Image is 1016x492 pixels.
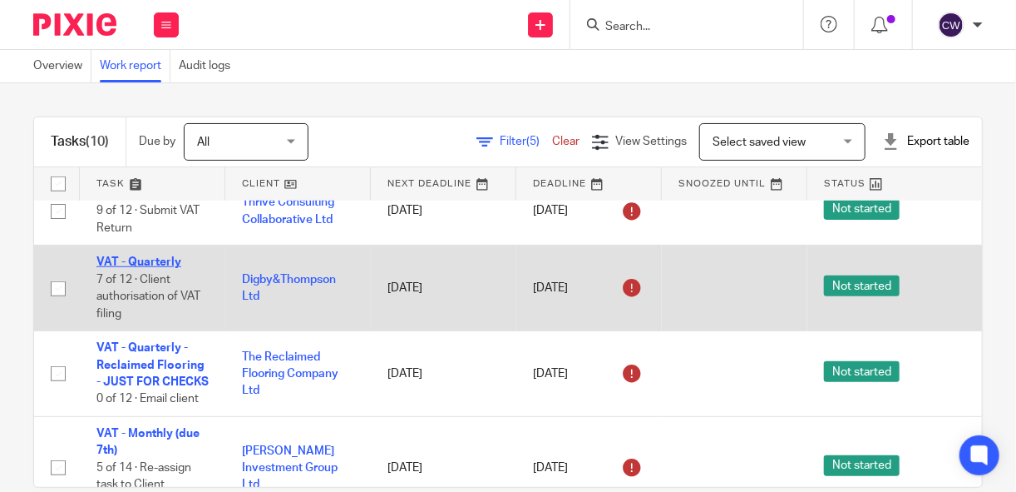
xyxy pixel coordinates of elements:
[197,137,210,148] span: All
[824,455,900,476] span: Not started
[371,176,516,245] td: [DATE]
[96,205,200,234] span: 9 of 12 · Submit VAT Return
[96,274,200,320] span: 7 of 12 · Client authorisation of VAT filing
[96,256,181,268] a: VAT - Quarterly
[242,445,338,491] a: [PERSON_NAME] Investment Group Ltd
[86,135,109,148] span: (10)
[139,133,175,150] p: Due by
[824,361,900,382] span: Not started
[604,20,753,35] input: Search
[179,50,239,82] a: Audit logs
[96,342,209,388] a: VAT - Quarterly - Reclaimed Flooring - JUST FOR CHECKS
[500,136,552,147] span: Filter
[533,455,645,481] div: [DATE]
[100,50,170,82] a: Work report
[242,196,334,225] a: Thrive Consulting Collaborative Ltd
[242,351,338,397] a: The Reclaimed Flooring Company Ltd
[371,246,516,331] td: [DATE]
[713,137,806,148] span: Select saved view
[615,136,687,147] span: View Settings
[242,274,336,302] a: Digby&Thompson Ltd
[51,133,109,151] h1: Tasks
[938,12,964,38] img: svg%3E
[371,331,516,417] td: [DATE]
[882,133,969,150] div: Export table
[533,198,645,225] div: [DATE]
[824,276,900,296] span: Not started
[533,360,645,387] div: [DATE]
[552,136,580,147] a: Clear
[526,136,540,147] span: (5)
[96,394,199,405] span: 0 of 12 · Email client
[33,50,91,82] a: Overview
[96,428,200,456] a: VAT - Monthly (due 7th)
[824,199,900,220] span: Not started
[33,13,116,36] img: Pixie
[533,275,645,301] div: [DATE]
